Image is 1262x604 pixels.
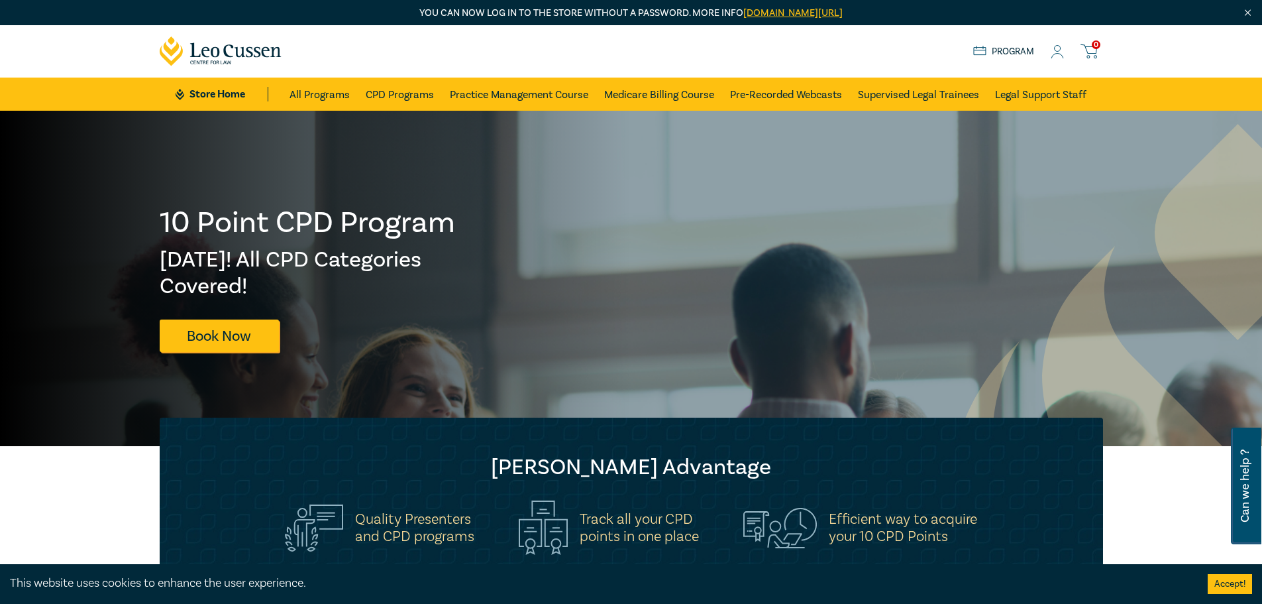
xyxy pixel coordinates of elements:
a: CPD Programs [366,78,434,111]
img: Close [1242,7,1253,19]
h5: Quality Presenters and CPD programs [355,511,474,545]
a: Medicare Billing Course [604,78,714,111]
h5: Track all your CPD points in one place [580,511,699,545]
a: Pre-Recorded Webcasts [730,78,842,111]
h1: 10 Point CPD Program [160,206,456,240]
img: Quality Presenters<br>and CPD programs [285,505,343,552]
h2: [PERSON_NAME] Advantage [186,454,1077,481]
a: Legal Support Staff [995,78,1086,111]
a: Book Now [160,320,279,352]
h2: [DATE]! All CPD Categories Covered! [160,247,456,300]
h5: Efficient way to acquire your 10 CPD Points [829,511,977,545]
button: Accept cookies [1208,574,1252,594]
img: Track all your CPD<br>points in one place [519,501,568,555]
a: [DOMAIN_NAME][URL] [743,7,843,19]
div: This website uses cookies to enhance the user experience. [10,575,1188,592]
img: Efficient way to acquire<br>your 10 CPD Points [743,508,817,548]
a: Practice Management Course [450,78,588,111]
a: Supervised Legal Trainees [858,78,979,111]
a: Store Home [176,87,268,101]
span: Can we help ? [1239,436,1251,536]
a: Program [973,44,1035,59]
p: You can now log in to the store without a password. More info [160,6,1103,21]
span: 0 [1092,40,1100,49]
a: All Programs [289,78,350,111]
